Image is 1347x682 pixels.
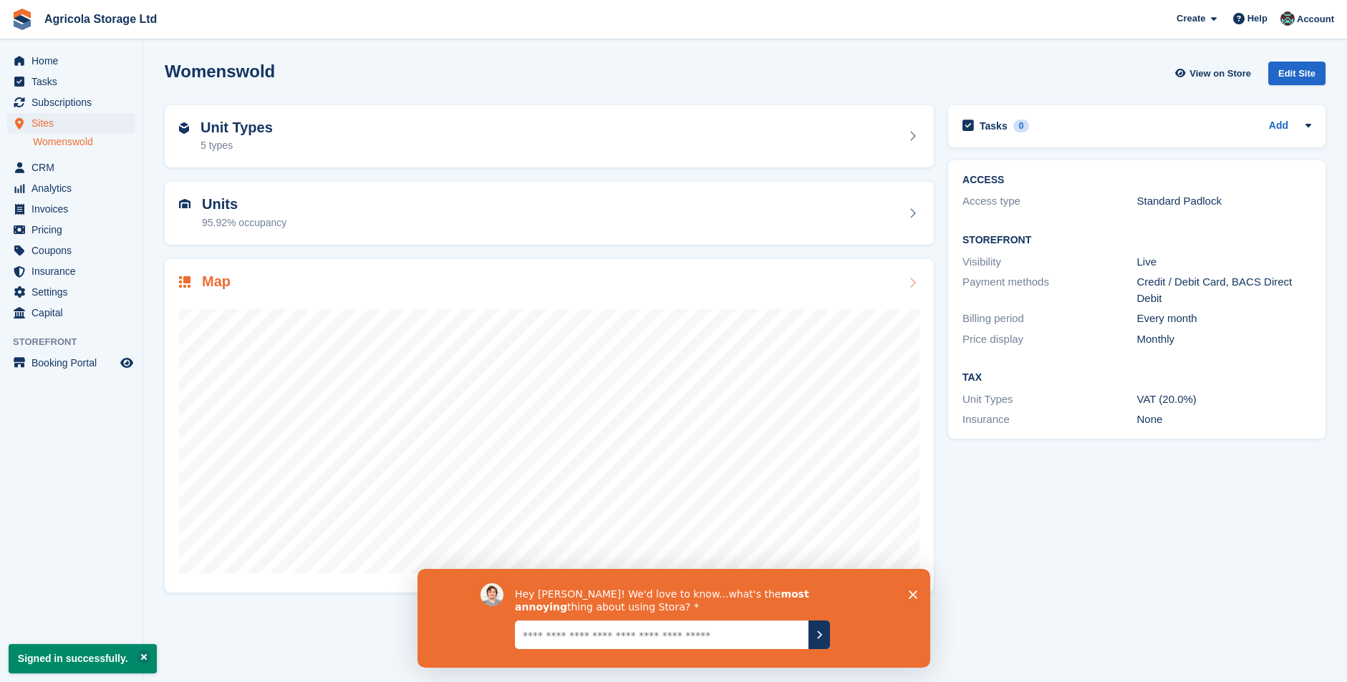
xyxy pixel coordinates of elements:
[32,157,117,177] span: CRM
[1177,11,1205,26] span: Create
[962,331,1136,348] div: Price display
[32,220,117,240] span: Pricing
[962,175,1311,186] h2: ACCESS
[1268,62,1326,85] div: Edit Site
[962,311,1136,327] div: Billing period
[1137,274,1311,306] div: Credit / Debit Card, BACS Direct Debit
[32,113,117,133] span: Sites
[32,353,117,373] span: Booking Portal
[202,215,286,230] div: 95.92% occupancy
[1137,254,1311,271] div: Live
[962,235,1311,246] h2: Storefront
[1189,67,1251,81] span: View on Store
[118,354,135,371] a: Preview store
[1137,411,1311,428] div: None
[962,391,1136,408] div: Unit Types
[1137,311,1311,327] div: Every month
[1269,118,1288,135] a: Add
[201,120,273,136] h2: Unit Types
[962,411,1136,428] div: Insurance
[32,92,117,112] span: Subscriptions
[980,120,1008,132] h2: Tasks
[1137,331,1311,348] div: Monthly
[7,220,135,240] a: menu
[11,9,33,30] img: stora-icon-8386f47178a22dfd0bd8f6a31ec36ba5ce8667c1dd55bd0f319d3a0aa187defe.svg
[202,273,231,290] h2: Map
[1137,391,1311,408] div: VAT (20.0%)
[1173,62,1257,85] a: View on Store
[165,62,275,81] h2: Womenswold
[7,261,135,281] a: menu
[1137,193,1311,210] div: Standard Padlock
[1247,11,1268,26] span: Help
[32,199,117,219] span: Invoices
[7,353,135,373] a: menu
[165,105,934,168] a: Unit Types 5 types
[9,644,157,673] p: Signed in successfully.
[13,335,143,349] span: Storefront
[165,182,934,245] a: Units 95.92% occupancy
[962,254,1136,271] div: Visibility
[7,113,135,133] a: menu
[7,178,135,198] a: menu
[1297,12,1334,26] span: Account
[32,240,117,260] span: Coupons
[7,92,135,112] a: menu
[1013,120,1030,132] div: 0
[39,7,163,31] a: Agricola Storage Ltd
[962,193,1136,210] div: Access type
[202,196,286,213] h2: Units
[179,122,189,134] img: unit-type-icn-2b2737a686de81e16bb02015468b77c625bbabd49415b5ef34ead5e3b44a266d.svg
[32,261,117,281] span: Insurance
[179,276,190,288] img: map-icn-33ee37083ee616e46c38cad1a60f524a97daa1e2b2c8c0bc3eb3415660979fc1.svg
[7,282,135,302] a: menu
[7,303,135,323] a: menu
[32,51,117,71] span: Home
[201,138,273,153] div: 5 types
[7,199,135,219] a: menu
[962,274,1136,306] div: Payment methods
[962,372,1311,384] h2: Tax
[7,72,135,92] a: menu
[32,282,117,302] span: Settings
[1268,62,1326,91] a: Edit Site
[7,157,135,177] a: menu
[32,303,117,323] span: Capital
[165,259,934,593] a: Map
[179,199,190,209] img: unit-icn-7be61d7bf1b0ce9d3e12c5938cc71ed9869f7b940bace4675aadf7bd6d80202e.svg
[32,178,117,198] span: Analytics
[7,51,135,71] a: menu
[417,569,930,668] iframe: Survey by David from Stora
[7,240,135,260] a: menu
[33,135,135,149] a: Womenswold
[1280,11,1295,26] img: James Symonds
[32,72,117,92] span: Tasks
